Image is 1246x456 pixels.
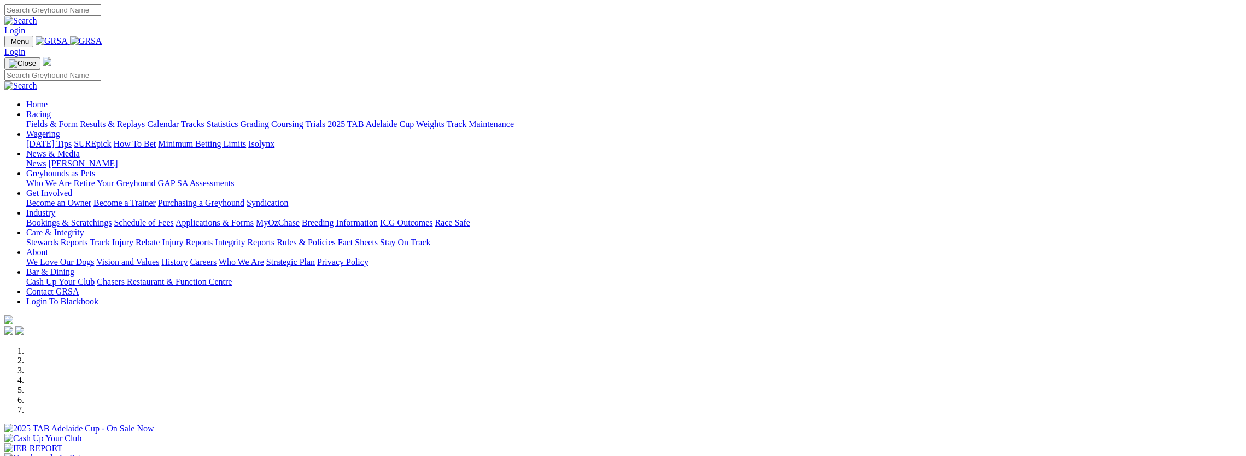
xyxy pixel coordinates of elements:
[96,257,159,267] a: Vision and Values
[26,277,1242,287] div: Bar & Dining
[26,178,1242,188] div: Greyhounds as Pets
[26,208,55,217] a: Industry
[26,238,87,247] a: Stewards Reports
[4,57,40,70] button: Toggle navigation
[158,178,235,188] a: GAP SA Assessments
[4,47,25,56] a: Login
[380,238,430,247] a: Stay On Track
[207,119,238,129] a: Statistics
[190,257,217,267] a: Careers
[43,57,51,66] img: logo-grsa-white.png
[215,238,274,247] a: Integrity Reports
[26,257,1242,267] div: About
[4,26,25,35] a: Login
[4,81,37,91] img: Search
[26,198,91,207] a: Become an Owner
[380,218,432,227] a: ICG Outcomes
[97,277,232,286] a: Chasers Restaurant & Function Centre
[4,424,154,434] img: 2025 TAB Adelaide Cup - On Sale Now
[26,247,48,257] a: About
[26,129,60,138] a: Wagering
[26,139,1242,149] div: Wagering
[147,119,179,129] a: Calendar
[4,443,62,453] img: IER REPORT
[26,100,48,109] a: Home
[162,238,213,247] a: Injury Reports
[26,149,80,158] a: News & Media
[4,16,37,26] img: Search
[93,198,156,207] a: Become a Trainer
[302,218,378,227] a: Breeding Information
[447,119,514,129] a: Track Maintenance
[26,297,98,306] a: Login To Blackbook
[158,139,246,148] a: Minimum Betting Limits
[26,198,1242,208] div: Get Involved
[90,238,160,247] a: Track Injury Rebate
[241,119,269,129] a: Grading
[26,218,1242,228] div: Industry
[4,434,81,443] img: Cash Up Your Club
[266,257,315,267] a: Strategic Plan
[80,119,145,129] a: Results & Replays
[176,218,254,227] a: Applications & Forms
[435,218,470,227] a: Race Safe
[11,37,29,45] span: Menu
[15,326,24,335] img: twitter.svg
[26,178,72,188] a: Who We Are
[181,119,204,129] a: Tracks
[70,36,102,46] img: GRSA
[338,238,378,247] a: Fact Sheets
[317,257,368,267] a: Privacy Policy
[74,139,111,148] a: SUREpick
[305,119,325,129] a: Trials
[327,119,414,129] a: 2025 TAB Adelaide Cup
[4,4,101,16] input: Search
[26,159,1242,169] div: News & Media
[9,59,36,68] img: Close
[26,257,94,267] a: We Love Our Dogs
[416,119,444,129] a: Weights
[114,218,173,227] a: Schedule of Fees
[158,198,244,207] a: Purchasing a Greyhound
[26,169,95,178] a: Greyhounds as Pets
[26,139,72,148] a: [DATE] Tips
[26,119,1242,129] div: Racing
[26,119,78,129] a: Fields & Form
[248,139,274,148] a: Isolynx
[4,36,33,47] button: Toggle navigation
[26,287,79,296] a: Contact GRSA
[26,218,112,227] a: Bookings & Scratchings
[4,326,13,335] img: facebook.svg
[4,70,101,81] input: Search
[219,257,264,267] a: Who We Are
[26,267,74,276] a: Bar & Dining
[26,159,46,168] a: News
[26,238,1242,247] div: Care & Integrity
[114,139,156,148] a: How To Bet
[256,218,300,227] a: MyOzChase
[48,159,118,168] a: [PERSON_NAME]
[271,119,303,129] a: Coursing
[4,315,13,324] img: logo-grsa-white.png
[26,109,51,119] a: Racing
[161,257,188,267] a: History
[36,36,68,46] img: GRSA
[26,277,95,286] a: Cash Up Your Club
[26,188,72,198] a: Get Involved
[26,228,84,237] a: Care & Integrity
[74,178,156,188] a: Retire Your Greyhound
[247,198,288,207] a: Syndication
[277,238,336,247] a: Rules & Policies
